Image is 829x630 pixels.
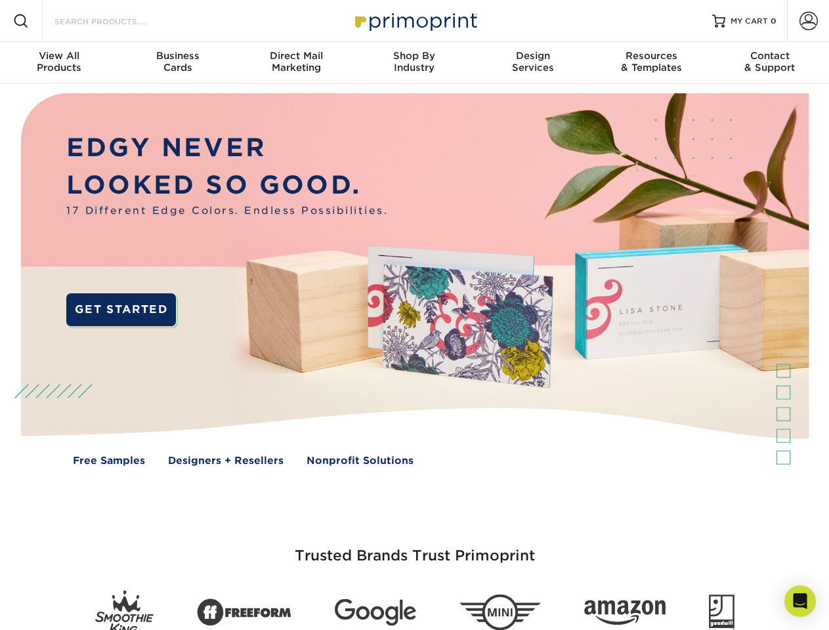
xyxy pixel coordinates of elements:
p: LOOKED SO GOOD. [66,167,388,204]
div: & Templates [592,50,710,73]
div: Marketing [237,50,355,73]
a: Shop ByIndustry [355,42,473,84]
img: Goodwill [709,595,734,630]
span: Business [118,50,236,62]
span: Design [474,50,592,62]
span: MY CART [731,16,768,27]
a: Free Samples [73,453,145,469]
iframe: Google Customer Reviews [3,590,112,625]
div: Services [474,50,592,73]
p: EDGY NEVER [66,129,388,167]
a: GET STARTED [66,293,176,326]
img: Google [335,599,416,626]
a: BusinessCards [118,42,236,84]
a: Designers + Resellers [168,453,284,469]
span: Direct Mail [237,50,355,62]
a: DesignServices [474,42,592,84]
span: Contact [711,50,829,62]
div: Cards [118,50,236,73]
div: Industry [355,50,473,73]
h3: Trusted Brands Trust Primoprint [31,516,799,580]
input: SEARCH PRODUCTS..... [53,13,181,29]
a: Contact& Support [711,42,829,84]
a: Direct MailMarketing [237,42,355,84]
img: Primoprint [349,7,480,35]
a: Resources& Templates [592,42,710,84]
div: Open Intercom Messenger [784,585,816,617]
span: Shop By [355,50,473,62]
img: Amazon [584,600,666,625]
a: Nonprofit Solutions [307,453,414,469]
span: 0 [771,16,776,26]
span: 17 Different Edge Colors. Endless Possibilities. [66,203,388,219]
div: & Support [711,50,829,73]
span: Resources [592,50,710,62]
